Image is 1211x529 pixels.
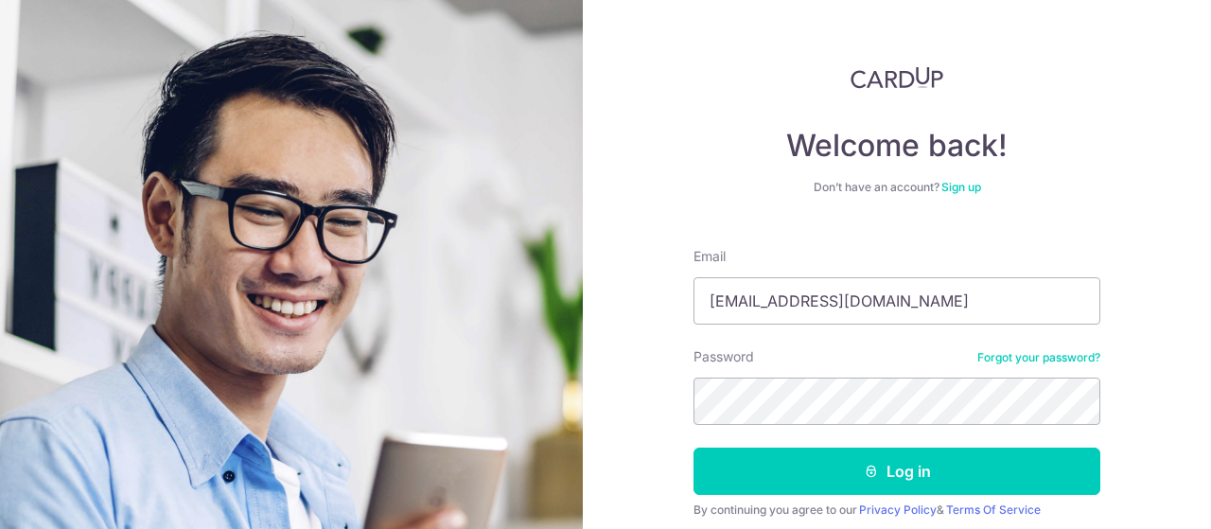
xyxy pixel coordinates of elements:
[693,448,1100,495] button: Log in
[859,503,937,517] a: Privacy Policy
[693,277,1100,325] input: Enter your Email
[693,347,754,366] label: Password
[693,247,726,266] label: Email
[851,66,943,89] img: CardUp Logo
[941,180,981,194] a: Sign up
[977,350,1100,365] a: Forgot your password?
[946,503,1041,517] a: Terms Of Service
[693,127,1100,165] h4: Welcome back!
[693,503,1100,518] div: By continuing you agree to our &
[693,180,1100,195] div: Don’t have an account?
